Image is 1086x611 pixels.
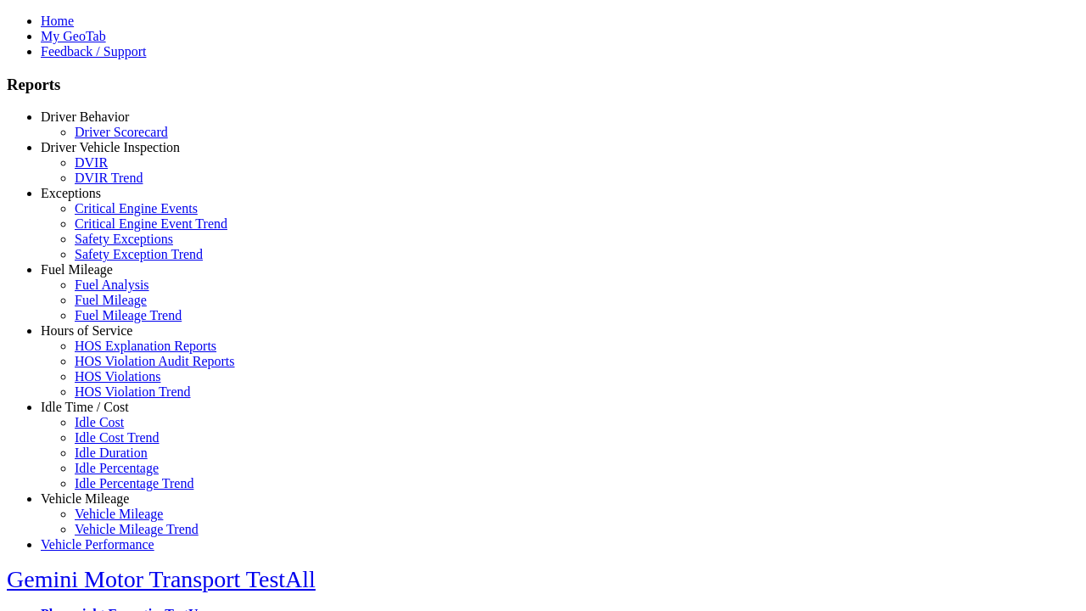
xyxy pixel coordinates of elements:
[75,247,203,261] a: Safety Exception Trend
[7,566,316,592] a: Gemini Motor Transport TestAll
[75,201,198,216] a: Critical Engine Events
[75,522,199,536] a: Vehicle Mileage Trend
[75,125,168,139] a: Driver Scorecard
[7,76,1079,94] h3: Reports
[41,491,129,506] a: Vehicle Mileage
[41,186,101,200] a: Exceptions
[75,339,216,353] a: HOS Explanation Reports
[75,216,227,231] a: Critical Engine Event Trend
[75,171,143,185] a: DVIR Trend
[75,155,108,170] a: DVIR
[75,277,149,292] a: Fuel Analysis
[75,293,147,307] a: Fuel Mileage
[41,44,146,59] a: Feedback / Support
[41,537,154,552] a: Vehicle Performance
[75,232,173,246] a: Safety Exceptions
[41,262,113,277] a: Fuel Mileage
[75,430,160,445] a: Idle Cost Trend
[41,109,129,124] a: Driver Behavior
[75,369,160,384] a: HOS Violations
[41,140,180,154] a: Driver Vehicle Inspection
[75,354,235,368] a: HOS Violation Audit Reports
[75,384,191,399] a: HOS Violation Trend
[75,476,193,490] a: Idle Percentage Trend
[41,14,74,28] a: Home
[75,446,148,460] a: Idle Duration
[75,415,124,429] a: Idle Cost
[75,308,182,322] a: Fuel Mileage Trend
[41,323,132,338] a: Hours of Service
[41,400,129,414] a: Idle Time / Cost
[41,29,106,43] a: My GeoTab
[75,461,159,475] a: Idle Percentage
[75,507,163,521] a: Vehicle Mileage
